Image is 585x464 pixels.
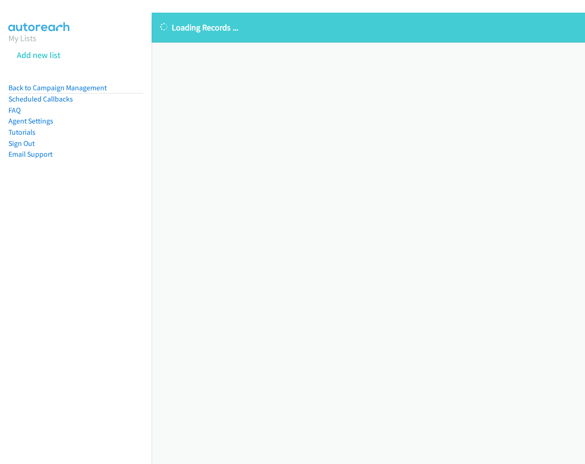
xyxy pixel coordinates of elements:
a: Scheduled Callbacks [8,94,73,103]
a: Sign Out [8,139,35,148]
a: Tutorials [8,128,36,137]
a: Email Support [8,150,52,159]
a: My Lists [8,33,37,43]
a: Agent Settings [8,116,53,125]
p: Loading Records ... [160,21,577,34]
a: Add new list [17,50,60,60]
a: Back to Campaign Management [8,83,107,92]
a: FAQ [8,106,21,115]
